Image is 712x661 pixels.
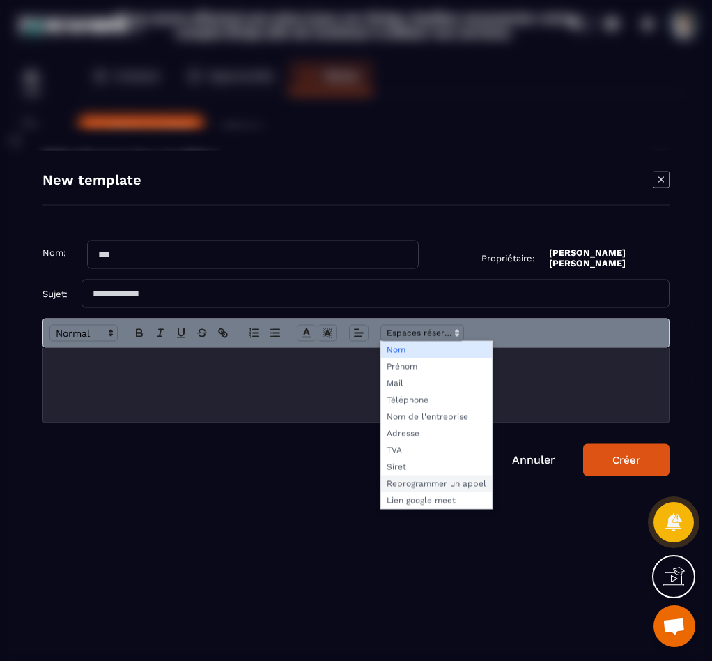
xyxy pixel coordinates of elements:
[653,605,695,647] a: Ouvrir le chat
[481,252,535,263] p: Propriétaire:
[512,453,555,466] a: Annuler
[549,248,670,268] p: [PERSON_NAME] [PERSON_NAME]
[42,289,68,299] p: Sujet:
[42,172,141,191] h4: New template
[612,454,640,466] div: Créer
[42,248,66,258] p: Nom:
[583,444,670,476] button: Créer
